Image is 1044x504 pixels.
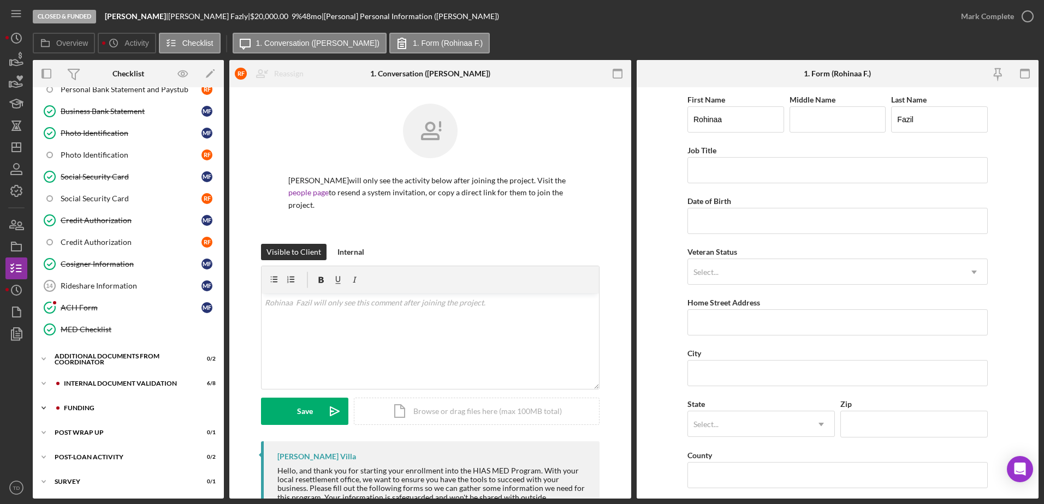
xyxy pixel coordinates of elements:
div: ACH Form [61,303,201,312]
a: Credit AuthorizationMF [38,209,218,231]
div: 0 / 2 [196,356,216,362]
div: | [Personal] Personal Information ([PERSON_NAME]) [322,12,499,21]
label: Last Name [891,95,927,104]
a: people page [288,188,329,197]
button: RFReassign [229,63,315,85]
div: M F [201,171,212,182]
label: Middle Name [790,95,835,104]
a: MED Checklist [38,319,218,340]
label: City [687,349,701,358]
div: R F [201,149,212,160]
div: Visible to Client [266,244,321,260]
label: Date of Birth [687,196,731,206]
div: R F [201,237,212,248]
div: Internal Document Validation [64,380,188,387]
a: Cosigner InformationMF [38,253,218,275]
label: Job Title [687,146,716,155]
div: | [105,12,168,21]
button: 1. Conversation ([PERSON_NAME]) [233,33,387,53]
div: M F [201,106,212,117]
button: Checklist [159,33,221,53]
div: Checklist [112,69,144,78]
div: 1. Conversation ([PERSON_NAME]) [370,69,490,78]
div: Save [297,398,313,425]
p: [PERSON_NAME] will only see the activity below after joining the project. Visit the to resend a s... [288,175,572,211]
button: Save [261,398,348,425]
div: Additional Documents from Coordinator [55,353,188,365]
button: 1. Form (Rohinaa F.) [389,33,490,53]
b: [PERSON_NAME] [105,11,166,21]
div: Mark Complete [961,5,1014,27]
a: Social Security CardRF [38,188,218,209]
div: Social Security Card [61,194,201,203]
div: M F [201,215,212,226]
tspan: 14 [46,283,53,289]
div: 48 mo [302,12,322,21]
div: Internal [337,244,364,260]
div: Closed & Funded [33,10,96,23]
div: Select... [693,268,719,277]
div: Photo Identification [61,151,201,159]
label: Activity [124,39,149,47]
label: First Name [687,95,725,104]
div: R F [235,68,247,80]
div: Cosigner Information [61,260,201,268]
div: Personal Bank Statement and Paystub [61,85,201,94]
a: Credit AuthorizationRF [38,231,218,253]
div: Post-Loan Activity [55,454,188,460]
div: Rideshare Information [61,281,201,290]
div: R F [201,84,212,95]
div: M F [201,259,212,269]
div: Photo Identification [61,129,201,137]
a: Personal Bank Statement and PaystubRF [38,79,218,100]
button: Visible to Client [261,244,327,260]
div: 1. Form (Rohinaa F.) [804,69,871,78]
label: Checklist [182,39,213,47]
button: Internal [332,244,370,260]
button: Overview [33,33,95,53]
div: $20,000.00 [250,12,292,21]
div: M F [201,128,212,139]
div: Reassign [274,63,304,85]
div: Post Wrap Up [55,429,188,436]
div: Survey [55,478,188,485]
a: Social Security CardMF [38,166,218,188]
label: Zip [840,399,852,409]
div: Business Bank Statement [61,107,201,116]
div: [PERSON_NAME] Villa [277,452,356,461]
label: Overview [56,39,88,47]
label: Home Street Address [687,298,760,307]
button: TD [5,477,27,499]
text: TD [13,485,20,491]
button: Activity [98,33,156,53]
label: County [687,451,712,460]
a: Business Bank StatementMF [38,100,218,122]
div: M F [201,280,212,291]
div: Open Intercom Messenger [1007,456,1033,482]
div: MED Checklist [61,325,218,334]
button: Mark Complete [950,5,1039,27]
div: Credit Authorization [61,216,201,225]
div: 0 / 1 [196,478,216,485]
div: Social Security Card [61,172,201,181]
a: ACH FormMF [38,297,218,319]
div: Funding [64,405,210,411]
div: R F [201,193,212,204]
div: 6 / 8 [196,380,216,387]
div: Select... [693,420,719,429]
div: 0 / 1 [196,429,216,436]
div: 0 / 2 [196,454,216,460]
a: 14Rideshare InformationMF [38,275,218,297]
div: 9 % [292,12,302,21]
a: Photo IdentificationRF [38,144,218,166]
div: Credit Authorization [61,238,201,247]
div: M F [201,302,212,313]
label: 1. Conversation ([PERSON_NAME]) [256,39,379,47]
label: 1. Form (Rohinaa F.) [413,39,483,47]
a: Photo IdentificationMF [38,122,218,144]
div: [PERSON_NAME] Fazly | [168,12,250,21]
